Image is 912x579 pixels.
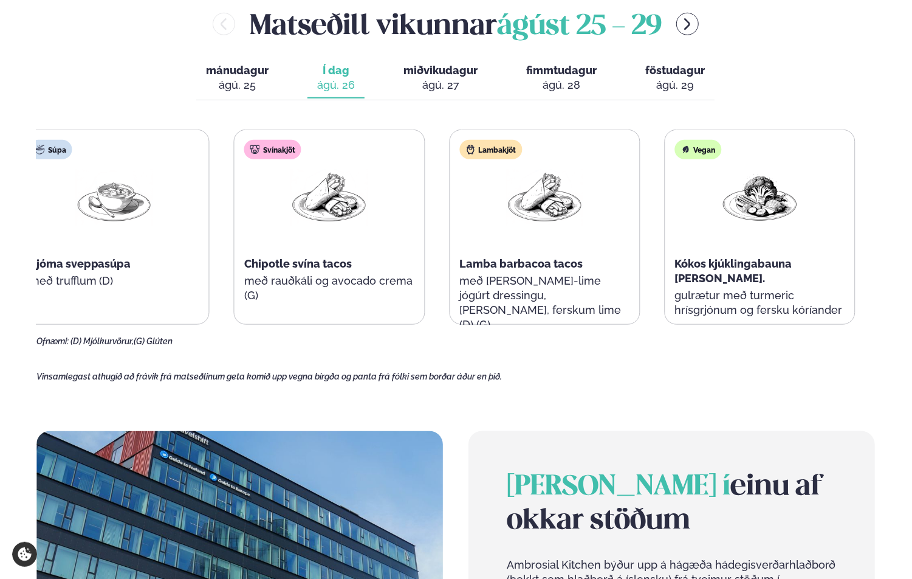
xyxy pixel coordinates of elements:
span: mánudagur [206,64,269,77]
span: (G) Glúten [134,336,173,346]
button: mánudagur ágú. 25 [196,58,278,99]
div: ágú. 25 [206,78,269,92]
img: Wraps.png [290,169,368,226]
img: pork.svg [250,145,260,154]
img: Soup.png [75,169,153,226]
div: Lambakjöt [459,140,522,159]
span: Rjóma sveppasúpa [29,257,131,270]
span: (D) Mjólkurvörur, [70,336,134,346]
span: [PERSON_NAME] í [507,474,731,501]
span: föstudagur [645,64,705,77]
span: Chipotle svína tacos [244,257,352,270]
div: ágú. 26 [317,78,355,92]
button: fimmtudagur ágú. 28 [516,58,606,99]
img: Vegan.png [721,169,798,226]
img: Lamb.svg [465,145,475,154]
button: föstudagur ágú. 29 [636,58,715,99]
div: Súpa [29,140,72,159]
button: menu-btn-left [213,13,235,35]
h2: einu af okkar stöðum [507,470,836,538]
div: ágú. 27 [403,78,478,92]
button: Í dag ágú. 26 [307,58,365,99]
p: með rauðkáli og avocado crema (G) [244,274,414,303]
span: Lamba barbacoa tacos [459,257,583,270]
img: Wraps.png [506,169,583,226]
span: Ofnæmi: [36,336,69,346]
span: Í dag [317,63,355,78]
button: miðvikudagur ágú. 27 [394,58,487,99]
p: með trufflum (D) [29,274,199,288]
span: miðvikudagur [403,64,478,77]
p: með [PERSON_NAME]-lime jógúrt dressingu, [PERSON_NAME], ferskum lime (D) (G) [459,274,629,332]
span: Vinsamlegast athugið að frávik frá matseðlinum geta komið upp vegna birgða og panta frá fólki sem... [36,372,502,381]
button: menu-btn-right [676,13,699,35]
div: Vegan [674,140,721,159]
span: Kókos kjúklingabauna [PERSON_NAME]. [674,257,792,285]
h2: Matseðill vikunnar [250,4,662,44]
img: soup.svg [35,145,45,154]
div: ágú. 29 [645,78,705,92]
span: ágúst 25 - 29 [497,13,662,40]
a: Cookie settings [12,542,37,567]
img: Vegan.svg [681,145,690,154]
p: gulrætur með turmeric hrísgrjónum og fersku kóríander [674,288,845,317]
div: Svínakjöt [244,140,301,159]
div: ágú. 28 [526,78,597,92]
span: fimmtudagur [526,64,597,77]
